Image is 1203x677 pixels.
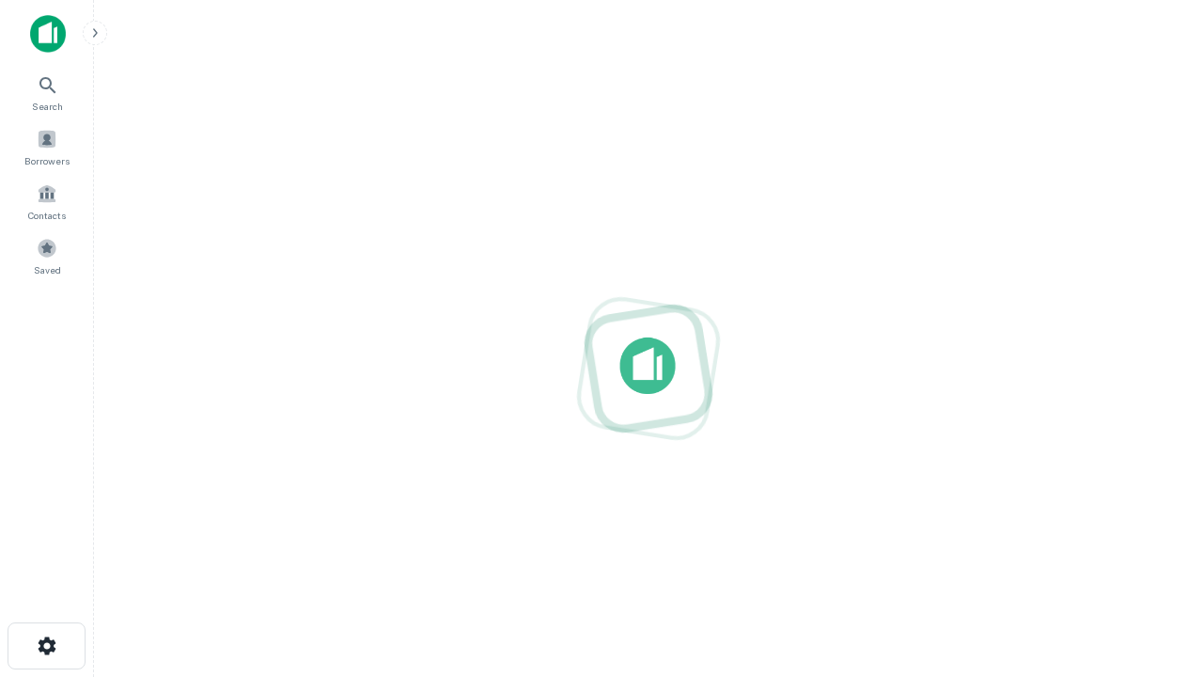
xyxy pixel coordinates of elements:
iframe: Chat Widget [1109,466,1203,557]
span: Search [32,99,63,114]
span: Saved [34,262,61,277]
a: Borrowers [6,121,88,172]
span: Contacts [28,208,66,223]
a: Saved [6,230,88,281]
span: Borrowers [24,153,70,168]
img: capitalize-icon.png [30,15,66,53]
a: Contacts [6,176,88,227]
a: Search [6,67,88,118]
